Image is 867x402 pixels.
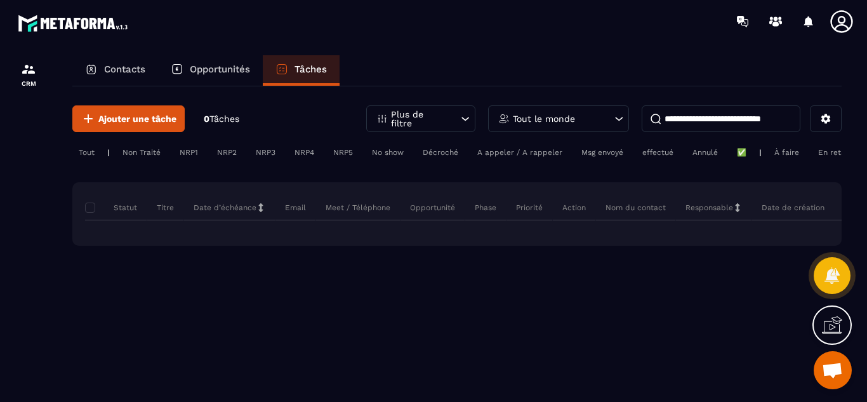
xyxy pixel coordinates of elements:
p: | [759,148,762,157]
p: Date d’échéance [194,203,256,213]
div: NRP2 [211,145,243,160]
a: Contacts [72,55,158,86]
p: Statut [88,203,137,213]
p: Titre [157,203,174,213]
p: Tout le monde [513,114,575,123]
p: Responsable [685,203,733,213]
p: Opportunités [190,64,250,75]
p: Phase [475,203,496,213]
div: effectué [636,145,680,160]
p: CRM [3,80,54,87]
div: Ouvrir le chat [814,351,852,389]
div: NRP5 [327,145,359,160]
p: Action [562,203,586,213]
a: Opportunités [158,55,263,86]
div: En retard [812,145,860,160]
div: No show [366,145,410,160]
p: Email [285,203,306,213]
div: Non Traité [116,145,167,160]
p: Tâches [295,64,327,75]
a: Tâches [263,55,340,86]
p: Nom du contact [606,203,666,213]
button: Ajouter une tâche [72,105,185,132]
p: Contacts [104,64,145,75]
div: NRP4 [288,145,321,160]
div: ✅ [731,145,753,160]
div: Msg envoyé [575,145,630,160]
img: formation [21,62,36,77]
p: Opportunité [410,203,455,213]
div: Annulé [686,145,724,160]
div: NRP3 [249,145,282,160]
p: Plus de filtre [391,110,447,128]
p: | [107,148,110,157]
div: À faire [768,145,805,160]
p: Priorité [516,203,543,213]
img: logo [18,11,132,35]
p: Date de création [762,203,824,213]
span: Ajouter une tâche [98,112,176,125]
div: Décroché [416,145,465,160]
span: Tâches [209,114,239,124]
p: Meet / Téléphone [326,203,390,213]
div: Tout [72,145,101,160]
p: 0 [204,113,239,125]
div: NRP1 [173,145,204,160]
div: A appeler / A rappeler [471,145,569,160]
a: formationformationCRM [3,52,54,97]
